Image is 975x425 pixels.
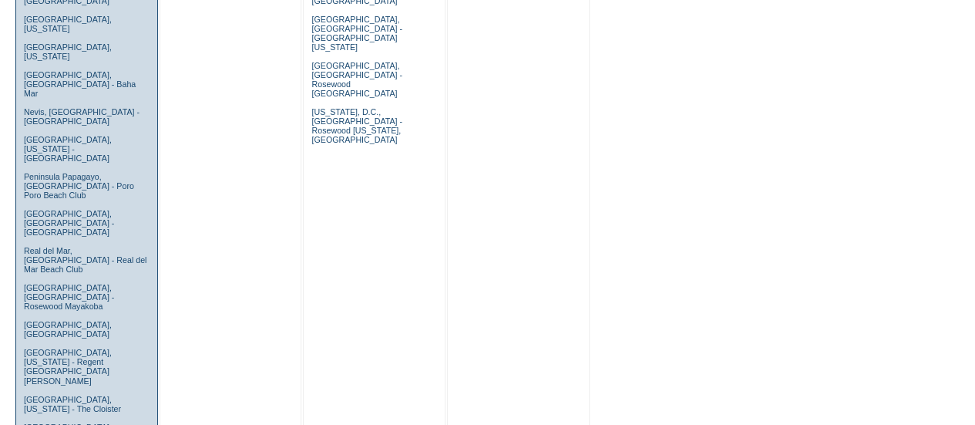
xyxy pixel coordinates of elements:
[24,209,114,237] a: [GEOGRAPHIC_DATA], [GEOGRAPHIC_DATA] - [GEOGRAPHIC_DATA]
[24,42,112,61] a: [GEOGRAPHIC_DATA], [US_STATE]
[24,348,112,385] a: [GEOGRAPHIC_DATA], [US_STATE] - Regent [GEOGRAPHIC_DATA][PERSON_NAME]
[24,394,121,413] a: [GEOGRAPHIC_DATA], [US_STATE] - The Cloister
[311,15,402,52] a: [GEOGRAPHIC_DATA], [GEOGRAPHIC_DATA] - [GEOGRAPHIC_DATA] [US_STATE]
[24,107,140,126] a: Nevis, [GEOGRAPHIC_DATA] - [GEOGRAPHIC_DATA]
[24,172,134,200] a: Peninsula Papagayo, [GEOGRAPHIC_DATA] - Poro Poro Beach Club
[311,61,402,98] a: [GEOGRAPHIC_DATA], [GEOGRAPHIC_DATA] - Rosewood [GEOGRAPHIC_DATA]
[24,320,112,339] a: [GEOGRAPHIC_DATA], [GEOGRAPHIC_DATA]
[311,107,402,144] a: [US_STATE], D.C., [GEOGRAPHIC_DATA] - Rosewood [US_STATE], [GEOGRAPHIC_DATA]
[24,135,112,163] a: [GEOGRAPHIC_DATA], [US_STATE] - [GEOGRAPHIC_DATA]
[24,70,136,98] a: [GEOGRAPHIC_DATA], [GEOGRAPHIC_DATA] - Baha Mar
[24,246,147,274] a: Real del Mar, [GEOGRAPHIC_DATA] - Real del Mar Beach Club
[24,283,114,311] a: [GEOGRAPHIC_DATA], [GEOGRAPHIC_DATA] - Rosewood Mayakoba
[24,15,112,33] a: [GEOGRAPHIC_DATA], [US_STATE]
